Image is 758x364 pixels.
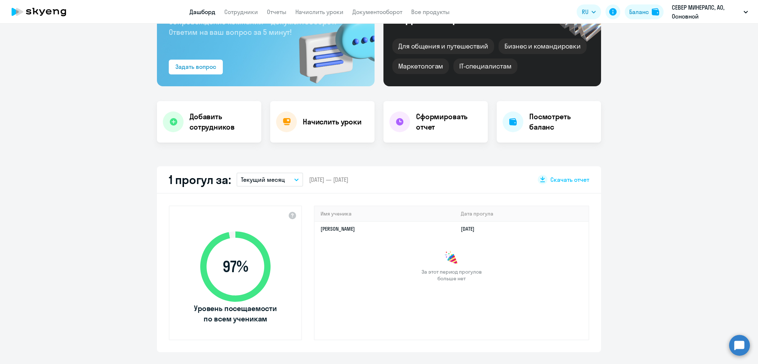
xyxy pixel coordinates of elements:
h2: 1 прогул за: [169,172,231,187]
button: Задать вопрос [169,60,223,74]
a: Начислить уроки [295,8,343,16]
a: Сотрудники [224,8,258,16]
th: Имя ученика [315,206,455,221]
div: Баланс [629,7,649,16]
h4: Посмотреть баланс [529,111,595,132]
button: СЕВЕР МИНЕРАЛС, АО, Основной [668,3,752,21]
span: RU [582,7,588,16]
a: Дашборд [189,8,215,16]
div: Бизнес и командировки [499,39,587,54]
button: Балансbalance [625,4,664,19]
div: Для общения и путешествий [392,39,494,54]
span: 97 % [193,258,278,275]
a: Документооборот [352,8,402,16]
span: Уровень посещаемости по всем ученикам [193,303,278,324]
h4: Сформировать отчет [416,111,482,132]
span: Скачать отчет [550,176,589,184]
p: Текущий месяц [241,175,285,184]
span: [DATE] — [DATE] [309,176,348,184]
button: RU [577,4,601,19]
img: balance [652,8,659,16]
div: Задать вопрос [175,62,216,71]
div: Маркетологам [392,59,449,74]
p: СЕВЕР МИНЕРАЛС, АО, Основной [672,3,741,21]
a: [PERSON_NAME] [321,226,355,232]
h4: Начислить уроки [303,117,362,127]
th: Дата прогула [455,206,588,221]
img: bg-img [288,3,375,86]
a: Все продукты [411,8,450,16]
h4: Добавить сотрудников [189,111,255,132]
button: Текущий месяц [237,173,303,187]
div: IT-специалистам [453,59,517,74]
span: За этот период прогулов больше нет [420,268,483,282]
a: [DATE] [461,226,480,232]
a: Отчеты [267,8,286,16]
img: congrats [444,251,459,266]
